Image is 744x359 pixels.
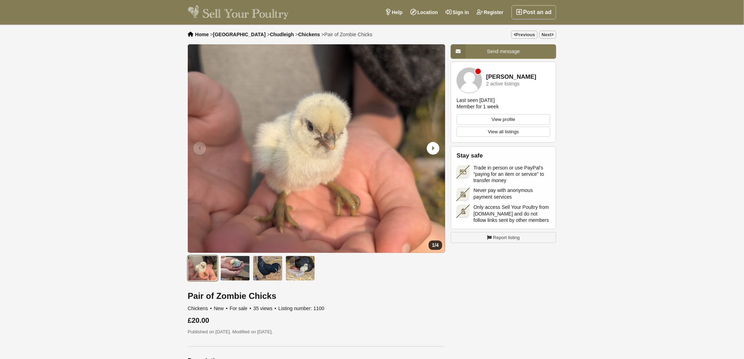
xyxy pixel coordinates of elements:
a: View profile [457,114,550,125]
div: / [429,241,442,250]
li: > [210,32,266,37]
div: £20.00 [188,316,445,324]
span: Never pay with anonymous payment services [474,187,550,200]
img: Pair of Zombie Chicks - 1/4 [188,44,445,253]
span: For sale [230,306,252,311]
li: > [295,32,320,37]
a: Post an ad [512,5,556,19]
span: Only access Sell Your Poultry from [DOMAIN_NAME] and do not follow links sent by other members [474,204,550,223]
span: Listing number: 1100 [278,306,325,311]
div: Next slide [423,139,442,158]
a: Home [195,32,209,37]
img: Pair of Zombie Chicks - 2 [220,256,250,281]
h1: Pair of Zombie Chicks [188,291,445,301]
a: Report listing [451,232,556,243]
img: Sarah [457,68,482,93]
span: New [214,306,228,311]
span: 35 views [254,306,277,311]
img: Pair of Zombie Chicks - 3 [253,256,283,281]
div: 2 active listings [486,81,520,86]
a: Previous [511,31,538,39]
a: Chickens [298,32,320,37]
li: > [321,32,372,37]
div: Member for 1 week [457,103,499,110]
img: Pair of Zombie Chicks - 1 [188,256,218,281]
li: 1 / 4 [188,44,445,253]
a: [PERSON_NAME] [486,74,537,81]
a: Sign in [442,5,473,19]
a: Register [473,5,507,19]
a: View all listings [457,127,550,137]
span: Pair of Zombie Chicks [325,32,373,37]
a: Chudleigh [270,32,294,37]
span: Trade in person or use PayPal's “paying for an item or service” to transfer money [474,165,550,184]
span: Send message [487,49,520,54]
a: Location [406,5,442,19]
img: Pair of Zombie Chicks - 4 [286,256,315,281]
a: [GEOGRAPHIC_DATA] [213,32,266,37]
a: Help [381,5,406,19]
h2: Stay safe [457,152,550,159]
span: Report listing [493,234,520,241]
p: Published on [DATE]. Modified on [DATE]. [188,328,445,335]
span: 4 [436,242,439,248]
img: Sell Your Poultry [188,5,289,19]
span: 1 [432,242,435,248]
span: Chickens [188,306,213,311]
li: > [267,32,294,37]
div: Last seen [DATE] [457,97,495,103]
a: Send message [451,44,556,59]
div: Previous slide [191,139,210,158]
div: Member is offline [475,69,481,74]
a: Next [539,31,556,39]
